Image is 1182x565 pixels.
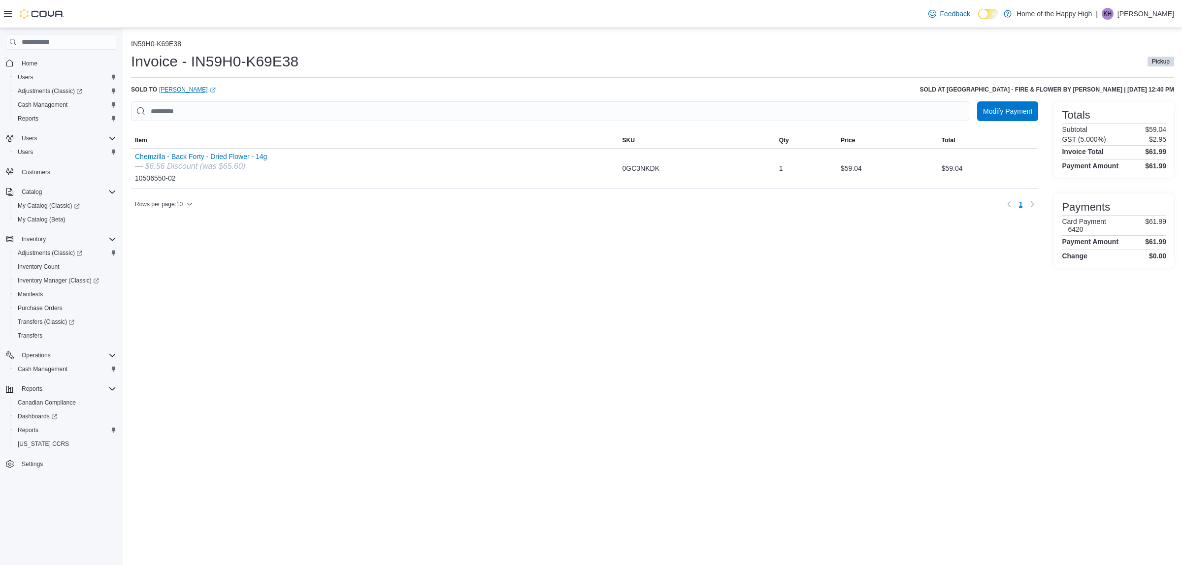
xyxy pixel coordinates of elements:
button: IN59H0-K69E38 [131,40,181,48]
button: Inventory [2,232,120,246]
span: Feedback [940,9,970,19]
span: Dashboards [18,412,57,420]
span: Transfers (Classic) [14,316,116,328]
span: Customers [22,168,50,176]
a: Manifests [14,288,47,300]
a: Adjustments (Classic) [14,85,86,97]
button: Reports [18,383,46,395]
button: Reports [2,382,120,396]
nav: Pagination for table: MemoryTable from EuiInMemoryTable [1003,196,1039,212]
input: Dark Mode [978,9,999,19]
span: Dashboards [14,410,116,422]
a: Settings [18,458,47,470]
span: Adjustments (Classic) [18,249,82,257]
a: Adjustments (Classic) [10,84,120,98]
span: Users [14,146,116,158]
button: Item [131,132,619,148]
span: Canadian Compliance [18,399,76,407]
a: [US_STATE] CCRS [14,438,73,450]
a: Canadian Compliance [14,397,80,408]
span: Reports [18,383,116,395]
a: My Catalog (Beta) [14,214,69,225]
button: Canadian Compliance [10,396,120,409]
p: Home of the Happy High [1017,8,1092,20]
button: Catalog [18,186,46,198]
h6: Subtotal [1062,126,1087,133]
span: My Catalog (Classic) [14,200,116,212]
h3: Totals [1062,109,1090,121]
svg: External link [210,87,216,93]
a: My Catalog (Classic) [10,199,120,213]
span: Cash Management [18,365,67,373]
h1: Invoice - IN59H0-K69E38 [131,52,298,71]
button: Previous page [1003,198,1015,210]
button: Qty [775,132,837,148]
h4: Invoice Total [1062,148,1104,156]
span: Inventory [18,233,116,245]
span: SKU [623,136,635,144]
nav: An example of EuiBreadcrumbs [131,40,1174,50]
h3: Payments [1062,201,1110,213]
button: Users [18,132,41,144]
span: Modify Payment [983,106,1032,116]
span: 0GC3NKDK [623,162,659,174]
span: Reports [14,113,116,125]
a: Inventory Manager (Classic) [10,274,120,287]
a: Reports [14,424,42,436]
span: Canadian Compliance [14,397,116,408]
span: Purchase Orders [18,304,63,312]
a: Adjustments (Classic) [14,247,86,259]
span: Home [22,60,37,67]
a: Users [14,146,37,158]
span: Users [14,71,116,83]
h4: Change [1062,252,1087,260]
span: Catalog [18,186,116,198]
button: My Catalog (Beta) [10,213,120,226]
a: Dashboards [10,409,120,423]
button: Manifests [10,287,120,301]
span: Transfers [14,330,116,342]
button: Rows per page:10 [131,198,197,210]
span: Purchase Orders [14,302,116,314]
span: 1 [1019,199,1023,209]
button: Cash Management [10,98,120,112]
a: Transfers [14,330,46,342]
a: Home [18,58,41,69]
span: Operations [22,351,51,359]
button: Users [2,131,120,145]
span: Item [135,136,147,144]
a: Inventory Manager (Classic) [14,275,103,286]
span: Transfers [18,332,42,340]
span: Inventory Count [14,261,116,273]
span: Inventory Manager (Classic) [18,277,99,284]
span: Catalog [22,188,42,196]
span: [US_STATE] CCRS [18,440,69,448]
span: Reports [18,426,38,434]
button: Home [2,56,120,70]
button: Catalog [2,185,120,199]
a: Customers [18,166,54,178]
a: Cash Management [14,99,71,111]
span: Transfers (Classic) [18,318,74,326]
span: Users [18,132,116,144]
span: Pickup [1152,57,1170,66]
a: My Catalog (Classic) [14,200,84,212]
button: Price [837,132,938,148]
button: Inventory Count [10,260,120,274]
h4: $0.00 [1149,252,1166,260]
button: Customers [2,165,120,179]
button: Next page [1026,198,1038,210]
span: Price [841,136,855,144]
p: [PERSON_NAME] [1117,8,1174,20]
button: Page 1 of 1 [1015,196,1027,212]
button: Reports [10,112,120,126]
a: Users [14,71,37,83]
a: Purchase Orders [14,302,66,314]
h4: Payment Amount [1062,162,1118,170]
span: Rows per page : 10 [135,200,183,208]
span: Adjustments (Classic) [14,247,116,259]
a: Cash Management [14,363,71,375]
span: Cash Management [18,101,67,109]
a: [PERSON_NAME]External link [159,86,216,94]
h6: Sold at [GEOGRAPHIC_DATA] - Fire & Flower by [PERSON_NAME] | [DATE] 12:40 PM [920,86,1174,94]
